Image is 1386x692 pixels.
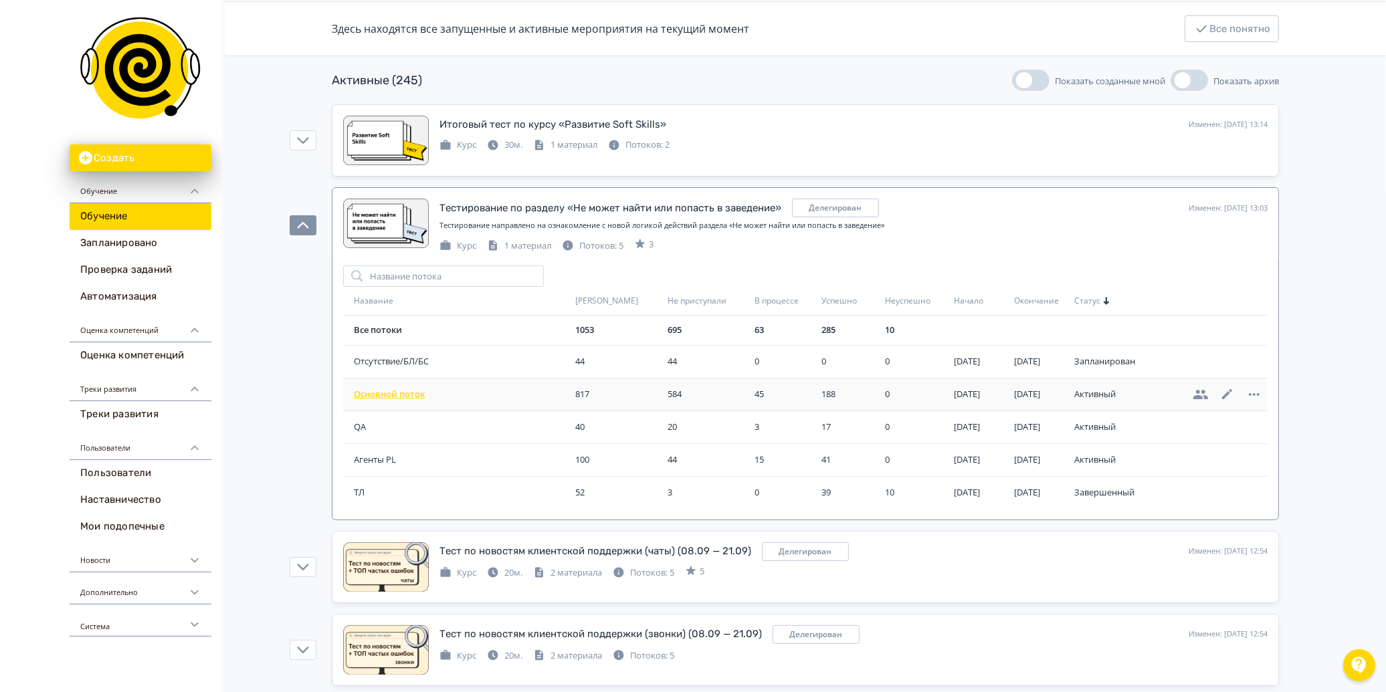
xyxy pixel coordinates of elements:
[354,388,570,401] a: Основной поток
[1055,75,1165,87] span: Показать созданные мной
[668,421,749,434] div: 20
[1014,296,1059,307] span: Окончание
[1213,75,1279,87] span: Показать архив
[533,649,602,663] div: 2 материала
[821,421,880,434] div: 17
[1074,453,1159,467] div: Активный
[70,540,211,572] div: Новости
[70,513,211,540] a: Мои подопечные
[70,230,211,257] a: Запланировано
[70,310,211,342] div: Оценка компетенций
[755,355,816,368] div: 0
[575,486,662,499] div: 52
[575,324,662,337] div: 1053
[1189,546,1268,557] div: Изменен: [DATE] 12:54
[755,324,816,337] div: 63
[755,421,816,434] div: 3
[1014,453,1069,467] div: 5 окт. 2025
[773,625,860,644] div: shared
[821,388,880,401] div: 188
[70,369,211,401] div: Треки развития
[575,355,662,368] div: 44
[613,566,674,580] div: Потоков: 5
[608,138,670,152] div: Потоков: 2
[439,239,476,253] div: Курс
[755,453,816,467] div: 15
[439,117,666,132] div: Итоговый тест по курсу «Развитие Soft Skills»
[668,296,749,307] div: Не приступали
[504,566,522,578] span: 20м.
[332,72,422,90] div: Активные (245)
[354,453,570,467] a: Агенты PL
[954,486,1009,499] div: 24 сент. 2025
[885,355,949,368] div: 0
[821,324,880,337] div: 285
[70,144,211,171] button: Создать
[885,421,949,434] div: 0
[504,138,522,150] span: 30м.
[70,171,211,203] div: Обучение
[821,486,880,499] div: 39
[354,421,570,434] a: QA
[885,486,949,499] div: 10
[821,355,880,368] div: 0
[613,649,674,663] div: Потоков: 5
[762,542,849,561] div: shared
[1189,203,1268,214] div: Изменен: [DATE] 13:03
[332,21,749,37] div: Здесь находятся все запущенные и активные мероприятия на текущий момент
[439,544,751,559] div: Тест по новостям клиентской поддержки (чаты) (08.09 — 21.09)
[354,486,570,499] a: ТЛ
[885,296,949,307] div: Неуспешно
[1074,296,1100,307] span: Статус
[487,239,551,253] div: 1 материал
[821,453,880,467] div: 41
[954,388,1009,401] div: 28 сент. 2025
[70,401,211,428] a: Треки развития
[439,626,762,642] div: Тест по новостям клиентской поддержки (звонки) (08.09 — 21.09)
[70,428,211,460] div: Пользователи
[954,355,1009,368] div: 6 окт. 2025
[70,487,211,513] a: Наставничество
[533,566,602,580] div: 2 материала
[575,296,662,307] div: [PERSON_NAME]
[1074,486,1159,499] div: Завершенный
[575,453,662,467] div: 100
[954,296,983,307] span: Начало
[668,388,749,401] div: 584
[439,566,476,580] div: Курс
[1189,119,1268,130] div: Изменен: [DATE] 13:14
[885,388,949,401] div: 0
[80,8,201,128] img: https://files.teachbase.ru/system/slaveaccount/36146/logo/medium-b1818ddb8e1247e7d73a01cb0ce77a0b...
[700,565,704,578] span: 5
[70,572,211,604] div: Дополнительно
[954,453,1009,467] div: 28 сент. 2025
[354,324,402,336] a: Все потоки
[1014,421,1069,434] div: 5 окт. 2025
[668,324,749,337] div: 695
[354,355,570,368] a: Отсутствие/БЛ/БС
[1014,486,1069,499] div: 27 сент. 2025
[533,138,597,152] div: 1 материал
[70,283,211,310] a: Автоматизация
[755,486,816,499] div: 0
[885,453,949,467] div: 0
[885,324,949,337] div: 10
[575,388,662,401] div: 817
[439,138,476,152] div: Курс
[562,239,623,253] div: Потоков: 5
[668,355,749,368] div: 44
[439,220,1268,231] div: Тестирование направлено на ознакомление с новой логикой действий раздела «Не может найти или попа...
[1074,421,1159,434] div: Активный
[70,342,211,369] a: Оценка компетенций
[954,421,1009,434] div: 28 сент. 2025
[755,296,816,307] div: В процессе
[70,257,211,283] a: Проверка заданий
[1014,388,1069,401] div: 5 окт. 2025
[1074,388,1159,401] div: Активный
[1189,628,1268,640] div: Изменен: [DATE] 12:54
[1074,355,1159,368] div: Запланирован
[439,201,781,216] div: Тестирование по разделу «Не может найти или попасть в заведение»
